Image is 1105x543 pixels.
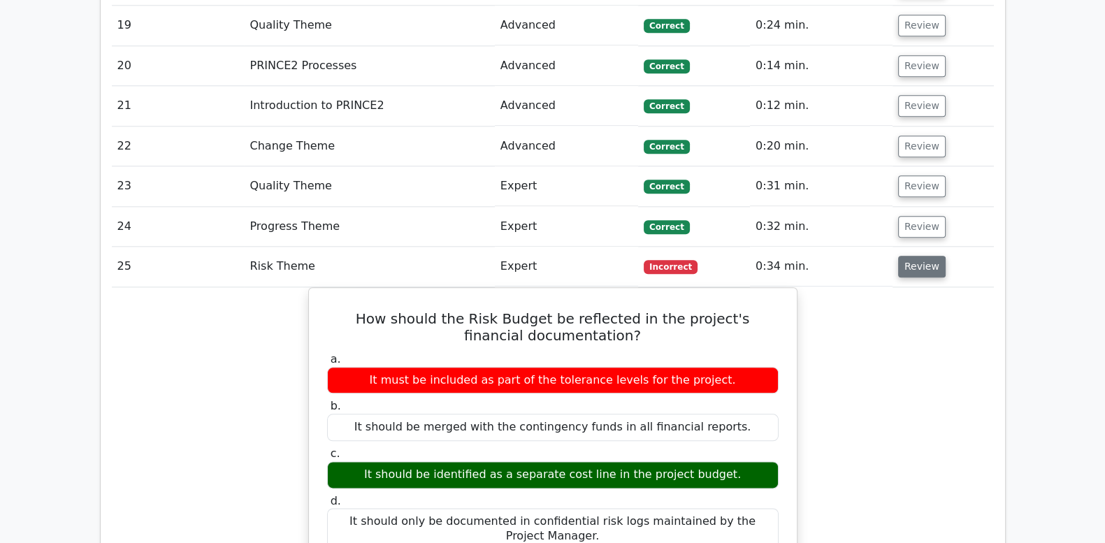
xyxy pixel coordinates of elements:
[112,46,245,86] td: 20
[244,207,494,247] td: Progress Theme
[750,207,893,247] td: 0:32 min.
[644,180,689,194] span: Correct
[495,247,638,287] td: Expert
[327,461,779,488] div: It should be identified as a separate cost line in the project budget.
[495,207,638,247] td: Expert
[898,175,946,197] button: Review
[331,447,340,460] span: c.
[112,126,245,166] td: 22
[898,256,946,277] button: Review
[750,247,893,287] td: 0:34 min.
[750,46,893,86] td: 0:14 min.
[644,19,689,33] span: Correct
[898,55,946,77] button: Review
[112,166,245,206] td: 23
[112,207,245,247] td: 24
[644,260,698,274] span: Incorrect
[898,216,946,238] button: Review
[898,15,946,36] button: Review
[244,166,494,206] td: Quality Theme
[244,126,494,166] td: Change Theme
[112,6,245,45] td: 19
[112,247,245,287] td: 25
[326,310,780,344] h5: How should the Risk Budget be reflected in the project's financial documentation?
[331,494,341,507] span: d.
[244,86,494,126] td: Introduction to PRINCE2
[495,126,638,166] td: Advanced
[495,6,638,45] td: Advanced
[750,126,893,166] td: 0:20 min.
[327,414,779,441] div: It should be merged with the contingency funds in all financial reports.
[112,86,245,126] td: 21
[244,46,494,86] td: PRINCE2 Processes
[495,166,638,206] td: Expert
[644,220,689,234] span: Correct
[898,136,946,157] button: Review
[644,59,689,73] span: Correct
[331,352,341,365] span: a.
[244,6,494,45] td: Quality Theme
[750,166,893,206] td: 0:31 min.
[644,140,689,154] span: Correct
[327,367,779,394] div: It must be included as part of the tolerance levels for the project.
[495,86,638,126] td: Advanced
[244,247,494,287] td: Risk Theme
[331,399,341,412] span: b.
[644,99,689,113] span: Correct
[750,86,893,126] td: 0:12 min.
[750,6,893,45] td: 0:24 min.
[495,46,638,86] td: Advanced
[898,95,946,117] button: Review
